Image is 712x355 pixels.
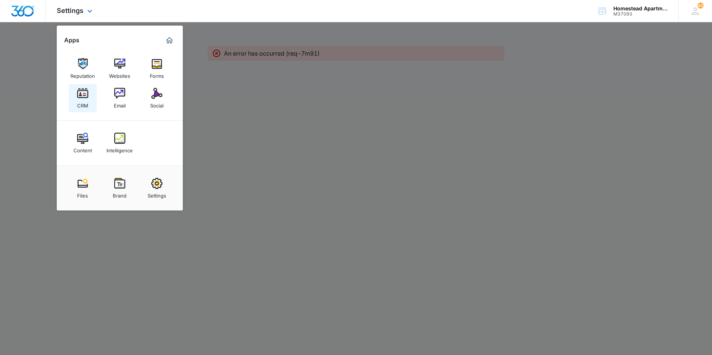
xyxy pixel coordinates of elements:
[106,174,134,202] a: Brand
[698,3,703,9] div: notifications count
[106,54,134,83] a: Websites
[613,6,667,11] div: account name
[77,99,88,109] div: CRM
[109,69,130,79] div: Websites
[613,11,667,17] div: account id
[698,3,703,9] span: 43
[106,84,134,112] a: Email
[70,69,95,79] div: Reputation
[69,174,97,202] a: Files
[57,7,83,14] span: Settings
[69,54,97,83] a: Reputation
[64,37,79,44] h2: Apps
[106,144,133,153] div: Intelligence
[114,99,126,109] div: Email
[69,84,97,112] a: CRM
[69,129,97,157] a: Content
[150,99,164,109] div: Social
[164,34,175,46] a: Marketing 360® Dashboard
[143,174,171,202] a: Settings
[106,129,134,157] a: Intelligence
[73,144,92,153] div: Content
[148,189,166,199] div: Settings
[143,54,171,83] a: Forms
[143,84,171,112] a: Social
[150,69,164,79] div: Forms
[77,189,88,199] div: Files
[113,189,126,199] div: Brand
